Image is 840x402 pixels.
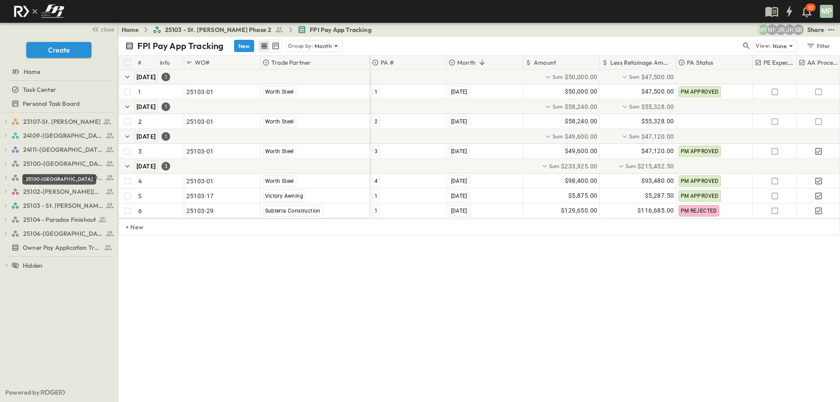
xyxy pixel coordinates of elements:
[645,191,674,201] span: $5,287.50
[24,67,40,76] span: Home
[374,193,378,199] span: 1
[374,178,378,184] span: 4
[641,73,674,81] span: $47,500.00
[808,4,813,11] p: 10
[451,208,467,214] span: [DATE]
[265,208,321,214] span: Subterra Construction
[270,41,281,51] button: kanban view
[826,24,836,35] button: test
[22,174,96,185] div: 25100-[GEOGRAPHIC_DATA]
[451,89,467,95] span: [DATE]
[288,42,313,50] p: Group by:
[11,213,114,226] a: 25104 - Paradox Finishout
[806,41,831,51] div: Filter
[161,162,170,171] div: 3
[451,178,467,184] span: [DATE]
[565,102,598,111] span: $58,240.00
[381,58,394,67] p: PA #
[681,193,719,199] span: PM APPROVED
[2,97,116,111] div: Personal Task Boardtest
[23,85,56,94] span: Task Center
[784,24,795,35] div: Jose Hurtado (jhurtado@fpibuilders.com)
[186,87,214,96] span: 25103-01
[641,176,674,186] span: $93,480.00
[641,116,674,126] span: $55,328.00
[23,215,96,224] span: 25104 - Paradox Finishout
[451,193,467,199] span: [DATE]
[23,99,80,108] span: Personal Task Board
[641,102,674,111] span: $55,328.00
[549,162,560,170] p: Sum
[2,241,114,254] a: Owner Pay Application Tracking
[10,2,67,21] img: c8d7d1ed905e502e8f77bf7063faec64e13b34fdb1f2bdd94b0e311fc34f8000.png
[186,192,214,200] span: 25103-17
[773,42,787,50] p: None
[11,171,114,184] a: 25101-North West Patrol Division
[2,171,116,185] div: 25101-North West Patrol Divisiontest
[11,143,114,156] a: 24111-[GEOGRAPHIC_DATA]
[23,261,42,270] span: Hidden
[158,56,184,70] div: Info
[641,132,674,141] span: $47,120.00
[565,116,598,126] span: $58,240.00
[374,119,378,125] span: 2
[534,58,556,67] p: Amount
[23,159,103,168] span: 25100-Vanguard Prep School
[451,148,467,154] span: [DATE]
[374,208,378,214] span: 1
[2,143,116,157] div: 24111-[GEOGRAPHIC_DATA]test
[138,147,142,156] p: 3
[568,191,598,201] span: $5,875.00
[11,157,114,170] a: 25100-Vanguard Prep School
[565,132,598,141] span: $49,600.00
[629,73,640,80] p: Sum
[310,25,371,34] span: FPI Pay App Tracking
[819,4,834,19] button: MP
[793,24,804,35] div: Sterling Barnett (sterling@fpibuilders.com)
[565,176,598,186] span: $98,400.00
[161,102,170,111] div: 1
[457,58,476,67] p: Month
[2,227,116,241] div: 25106-St. Andrews Parking Lottest
[23,145,103,154] span: 24111-[GEOGRAPHIC_DATA]
[11,115,114,128] a: 23107-St. [PERSON_NAME]
[756,41,771,51] p: View:
[637,206,674,216] span: $116,685.00
[374,89,378,95] span: 1
[807,25,824,34] div: Share
[2,129,116,143] div: 24109-St. Teresa of Calcutta Parish Halltest
[265,89,294,95] span: Worth Steel
[265,119,294,125] span: Worth Steel
[565,73,598,81] span: $50,000.00
[271,58,311,67] p: Trade Partner
[681,208,717,214] span: PM REJECTED
[153,25,284,34] a: 25103 - St. [PERSON_NAME] Phase 2
[138,117,142,126] p: 2
[137,40,224,52] p: FPI Pay App Tracking
[265,148,294,154] span: Worth Steel
[553,133,563,140] p: Sum
[374,148,378,154] span: 3
[138,87,140,96] p: 1
[265,193,304,199] span: Victory Awning
[553,73,563,80] p: Sum
[553,103,563,110] p: Sum
[11,129,114,142] a: 24109-St. Teresa of Calcutta Parish Hall
[234,40,254,52] button: New
[2,241,116,255] div: Owner Pay Application Trackingtest
[477,58,487,67] button: Sort
[2,199,116,213] div: 25103 - St. [PERSON_NAME] Phase 2test
[122,25,139,34] a: Home
[136,73,156,80] span: [DATE]
[161,73,170,81] div: 1
[451,119,467,125] span: [DATE]
[2,213,116,227] div: 25104 - Paradox Finishouttest
[561,162,597,171] span: $233,925.00
[626,162,636,170] p: Sum
[186,147,214,156] span: 25103-01
[763,58,795,67] p: PE Expecting
[2,84,114,96] a: Task Center
[681,89,719,95] span: PM APPROVED
[2,115,116,129] div: 23107-St. [PERSON_NAME]test
[2,157,116,171] div: 25100-Vanguard Prep Schooltest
